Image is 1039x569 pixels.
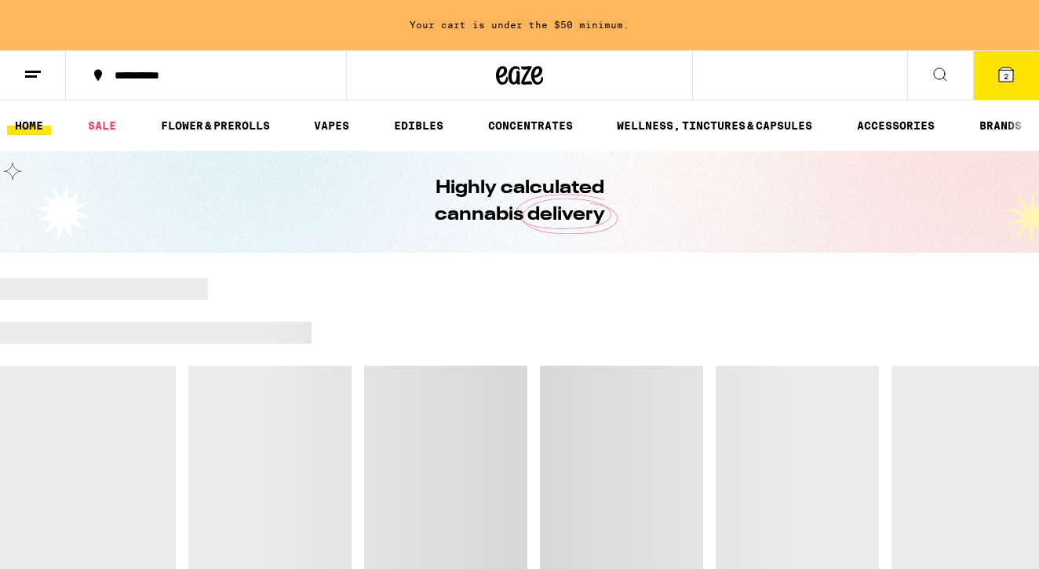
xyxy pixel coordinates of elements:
h1: Highly calculated cannabis delivery [390,175,649,228]
a: BRANDS [972,116,1030,135]
a: WELLNESS, TINCTURES & CAPSULES [609,116,820,135]
a: CONCENTRATES [480,116,581,135]
a: EDIBLES [386,116,451,135]
a: SALE [80,116,124,135]
button: 2 [973,51,1039,100]
a: ACCESSORIES [849,116,942,135]
a: FLOWER & PREROLLS [153,116,278,135]
span: 2 [1004,71,1008,81]
a: VAPES [306,116,357,135]
a: HOME [7,116,51,135]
